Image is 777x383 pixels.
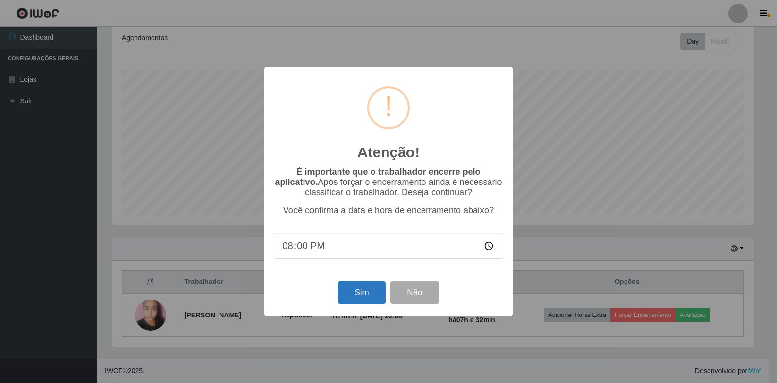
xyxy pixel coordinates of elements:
[274,205,503,216] p: Você confirma a data e hora de encerramento abaixo?
[275,167,480,187] b: É importante que o trabalhador encerre pelo aplicativo.
[274,167,503,198] p: Após forçar o encerramento ainda é necessário classificar o trabalhador. Deseja continuar?
[357,144,420,161] h2: Atenção!
[338,281,385,304] button: Sim
[390,281,439,304] button: Não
